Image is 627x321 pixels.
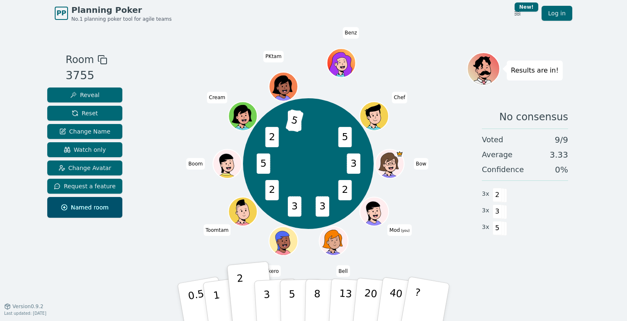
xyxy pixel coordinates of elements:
[47,142,122,157] button: Watch only
[47,197,122,218] button: Named room
[347,153,360,174] span: 3
[482,149,513,160] span: Average
[186,158,205,170] span: Click to change your name
[414,158,428,170] span: Click to change your name
[511,65,559,76] p: Results are in!
[493,188,502,202] span: 2
[204,224,231,236] span: Click to change your name
[555,134,568,146] span: 9 / 9
[59,127,110,136] span: Change Name
[482,134,503,146] span: Voted
[256,153,270,174] span: 5
[66,67,107,84] div: 3755
[392,92,408,103] span: Click to change your name
[316,197,329,217] span: 3
[549,149,568,160] span: 3.33
[285,109,304,132] span: 5
[542,6,572,21] a: Log in
[61,203,109,212] span: Named room
[510,6,525,21] button: New!
[336,265,350,277] span: Click to change your name
[64,146,106,154] span: Watch only
[400,229,410,232] span: (you)
[266,265,281,277] span: Click to change your name
[493,204,502,219] span: 3
[482,190,489,199] span: 3 x
[66,52,94,67] span: Room
[54,182,116,190] span: Request a feature
[396,150,403,157] span: Bow is the host
[482,223,489,232] span: 3 x
[47,106,122,121] button: Reset
[72,109,98,117] span: Reset
[207,92,227,103] span: Click to change your name
[338,180,352,200] span: 2
[338,127,352,147] span: 5
[555,164,568,175] span: 0 %
[482,164,524,175] span: Confidence
[236,272,247,318] p: 2
[493,221,502,235] span: 5
[265,127,279,147] span: 2
[4,303,44,310] button: Version0.9.2
[4,311,46,316] span: Last updated: [DATE]
[263,51,284,62] span: Click to change your name
[482,206,489,215] span: 3 x
[288,197,301,217] span: 3
[343,27,359,39] span: Click to change your name
[47,160,122,175] button: Change Avatar
[499,110,568,124] span: No consensus
[47,88,122,102] button: Reveal
[515,2,538,12] div: New!
[70,91,100,99] span: Reveal
[58,164,112,172] span: Change Avatar
[360,198,387,225] button: Click to change your avatar
[47,179,122,194] button: Request a feature
[265,180,279,200] span: 2
[387,224,412,236] span: Click to change your name
[12,303,44,310] span: Version 0.9.2
[56,8,66,18] span: PP
[71,16,172,22] span: No.1 planning poker tool for agile teams
[55,4,172,22] a: PPPlanning PokerNo.1 planning poker tool for agile teams
[71,4,172,16] span: Planning Poker
[47,124,122,139] button: Change Name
